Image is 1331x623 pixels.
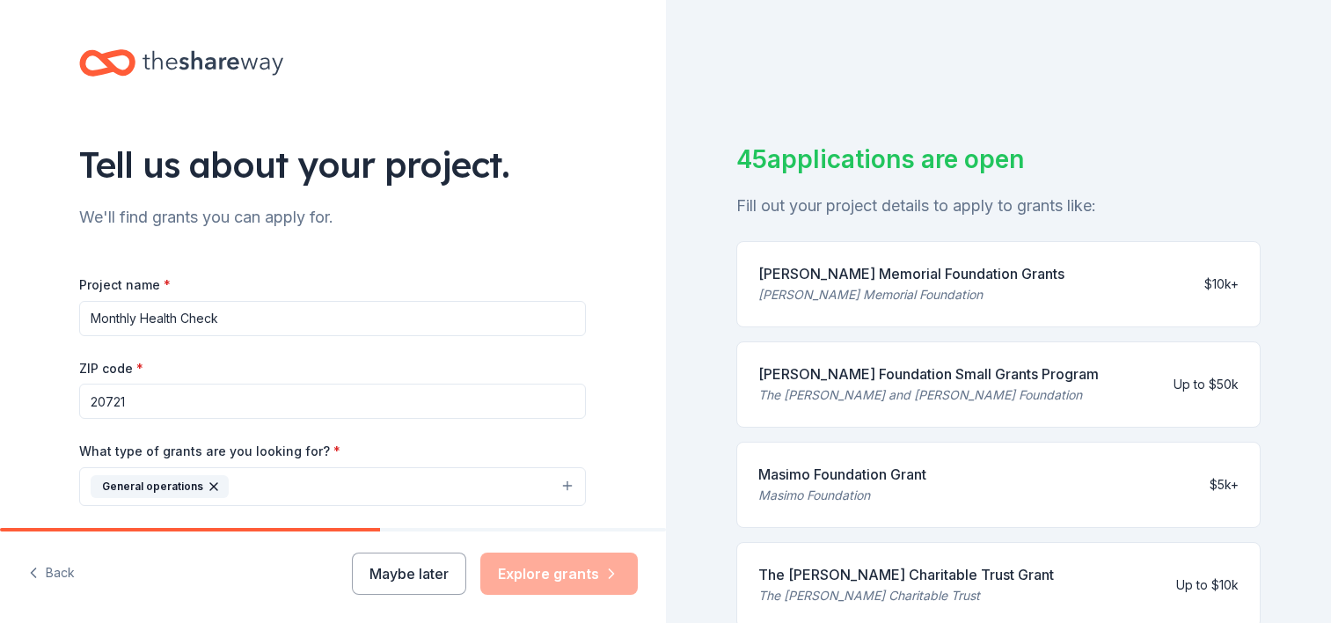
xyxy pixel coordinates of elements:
[758,585,1054,606] div: The [PERSON_NAME] Charitable Trust
[352,553,466,595] button: Maybe later
[79,301,586,336] input: After school program
[1210,474,1239,495] div: $5k+
[1174,374,1239,395] div: Up to $50k
[79,384,586,419] input: 12345 (U.S. only)
[79,203,586,231] div: We'll find grants you can apply for.
[79,140,586,189] div: Tell us about your project.
[28,555,75,592] button: Back
[79,276,171,294] label: Project name
[91,475,229,498] div: General operations
[758,564,1054,585] div: The [PERSON_NAME] Charitable Trust Grant
[736,141,1262,178] div: 45 applications are open
[1204,274,1239,295] div: $10k+
[79,467,586,506] button: General operations
[758,485,926,506] div: Masimo Foundation
[758,284,1064,305] div: [PERSON_NAME] Memorial Foundation
[736,192,1262,220] div: Fill out your project details to apply to grants like:
[758,385,1099,406] div: The [PERSON_NAME] and [PERSON_NAME] Foundation
[758,363,1099,385] div: [PERSON_NAME] Foundation Small Grants Program
[79,443,340,460] label: What type of grants are you looking for?
[758,263,1064,284] div: [PERSON_NAME] Memorial Foundation Grants
[758,464,926,485] div: Masimo Foundation Grant
[79,360,143,377] label: ZIP code
[1176,575,1239,596] div: Up to $10k
[79,527,260,545] label: What is your project about?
